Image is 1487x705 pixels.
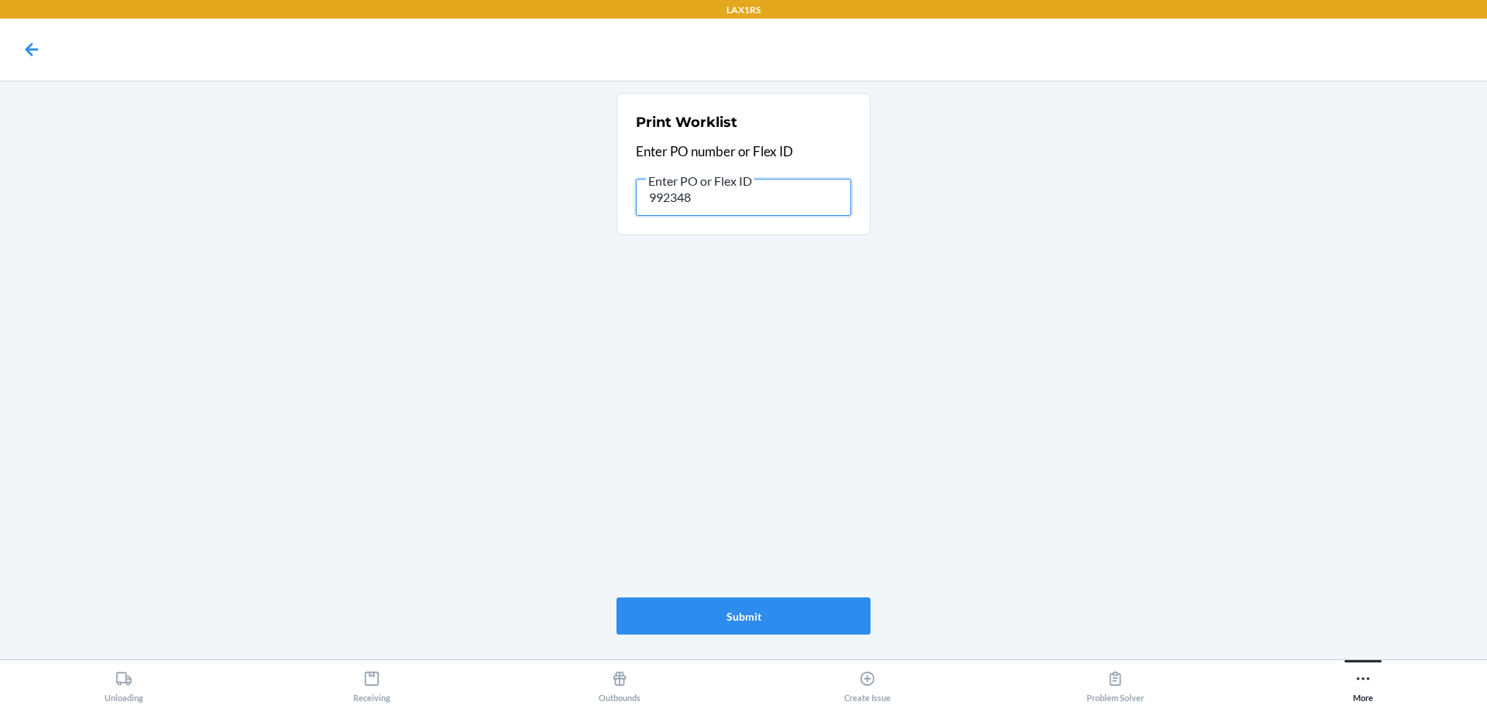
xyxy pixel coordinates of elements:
p: LAX1RS [726,3,761,17]
button: Create Issue [743,660,991,703]
input: Enter PO or Flex ID [636,179,851,216]
button: More [1239,660,1487,703]
div: Problem Solver [1087,664,1144,703]
div: More [1353,664,1373,703]
p: Enter PO number or Flex ID [636,142,851,162]
button: Submit [616,597,871,635]
button: Outbounds [496,660,743,703]
span: Enter PO or Flex ID [646,173,754,189]
h2: Print Worklist [636,112,737,132]
div: Outbounds [599,664,640,703]
div: Create Issue [844,664,891,703]
div: Receiving [353,664,390,703]
button: Receiving [248,660,496,703]
div: Unloading [105,664,143,703]
button: Problem Solver [991,660,1239,703]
